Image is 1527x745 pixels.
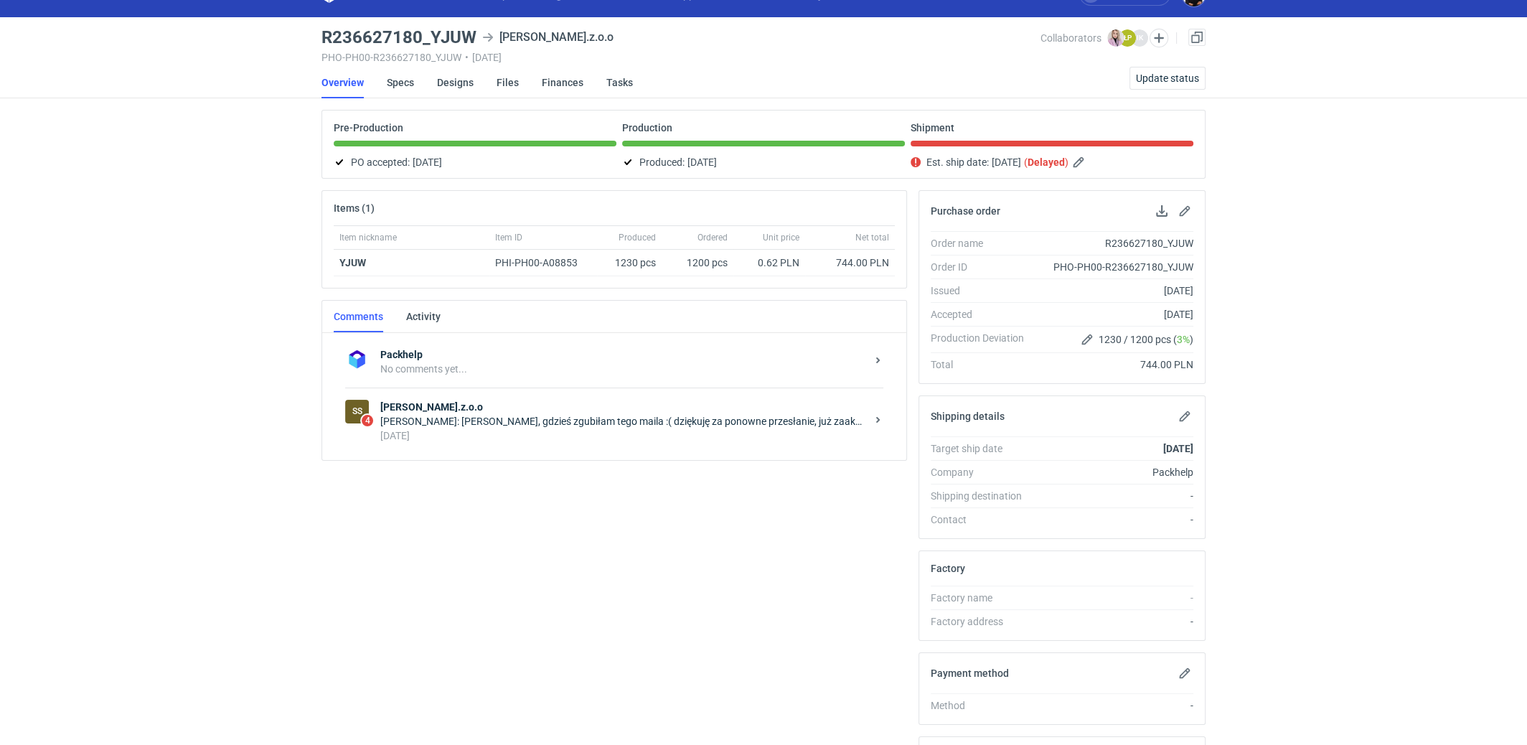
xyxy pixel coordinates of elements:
a: YJUW [339,257,366,268]
div: [DATE] [1035,284,1193,298]
div: Production Deviation [931,331,1035,348]
div: Company [931,465,1035,479]
div: 744.00 PLN [1035,357,1193,372]
div: PHO-PH00-R236627180_YJUW [1035,260,1193,274]
div: Contact [931,512,1035,527]
p: Shipment [911,122,954,133]
button: Update status [1129,67,1206,90]
div: Order ID [931,260,1035,274]
div: [PERSON_NAME].z.o.o [482,29,614,46]
div: Shipping destination [931,489,1035,503]
div: - [1035,512,1193,527]
span: Item ID [495,232,522,243]
div: No comments yet... [380,362,866,376]
figcaption: SS [345,400,369,423]
span: Collaborators [1040,32,1101,44]
span: Ordered [697,232,728,243]
div: 1200 pcs [662,250,733,276]
div: - [1035,489,1193,503]
span: [DATE] [413,154,442,171]
div: PHI-PH00-A08853 [495,256,591,270]
span: 3% [1177,334,1190,345]
img: Packhelp [345,347,369,371]
a: Tasks [606,67,633,98]
p: Pre-Production [334,122,403,133]
div: Target ship date [931,441,1035,456]
div: Packhelp [1035,465,1193,479]
span: Produced [619,232,656,243]
em: ( [1024,156,1028,168]
em: ) [1065,156,1068,168]
img: Klaudia Wiśniewska [1107,29,1124,47]
h2: Payment method [931,667,1009,679]
span: Unit price [763,232,799,243]
button: Edit purchase order [1176,202,1193,220]
div: 744.00 PLN [811,256,889,270]
div: Est. ship date: [911,154,1193,171]
div: - [1035,614,1193,629]
button: Edit shipping details [1176,408,1193,425]
div: [PERSON_NAME]: [PERSON_NAME], gdzieś zgubiłam tego maila :( dziękuję za ponowne przesłanie, już z... [380,414,866,428]
span: Item nickname [339,232,397,243]
div: PHO-PH00-R236627180_YJUW [DATE] [321,52,1040,63]
a: Duplicate [1188,29,1206,46]
div: - [1035,698,1193,713]
h2: Factory [931,563,965,574]
span: 1230 / 1200 pcs ( ) [1099,332,1193,347]
h2: Shipping details [931,411,1005,422]
a: Comments [334,301,383,332]
button: Download PO [1153,202,1170,220]
div: 0.62 PLN [739,256,799,270]
span: [DATE] [687,154,717,171]
span: Net total [855,232,889,243]
div: R236627180_YJUW [1035,236,1193,250]
div: 1230 pcs [597,250,662,276]
a: Finances [542,67,583,98]
button: Edit production Deviation [1079,331,1096,348]
a: Activity [406,301,441,332]
div: - [1035,591,1193,605]
span: Update status [1136,73,1199,83]
a: Overview [321,67,364,98]
div: Order name [931,236,1035,250]
strong: Packhelp [380,347,866,362]
div: Method [931,698,1035,713]
h2: Purchase order [931,205,1000,217]
figcaption: IK [1131,29,1148,47]
div: PO accepted: [334,154,616,171]
span: 4 [362,415,373,426]
div: Accepted [931,307,1035,322]
strong: [PERSON_NAME].z.o.o [380,400,866,414]
div: [DATE] [380,428,866,443]
button: Edit estimated shipping date [1071,154,1089,171]
a: Designs [437,67,474,98]
div: Total [931,357,1035,372]
h3: R236627180_YJUW [321,29,476,46]
a: Specs [387,67,414,98]
h2: Items (1) [334,202,375,214]
a: Files [497,67,519,98]
button: Edit collaborators [1150,29,1168,47]
div: Issued [931,284,1035,298]
strong: [DATE] [1163,443,1193,454]
span: [DATE] [992,154,1021,171]
span: • [465,52,469,63]
strong: Delayed [1028,156,1065,168]
div: Serwach Sp.z.o.o [345,400,369,423]
button: Edit payment method [1176,665,1193,682]
figcaption: ŁP [1119,29,1136,47]
div: Factory address [931,614,1035,629]
p: Production [622,122,672,133]
div: Produced: [622,154,905,171]
div: Factory name [931,591,1035,605]
div: [DATE] [1035,307,1193,322]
